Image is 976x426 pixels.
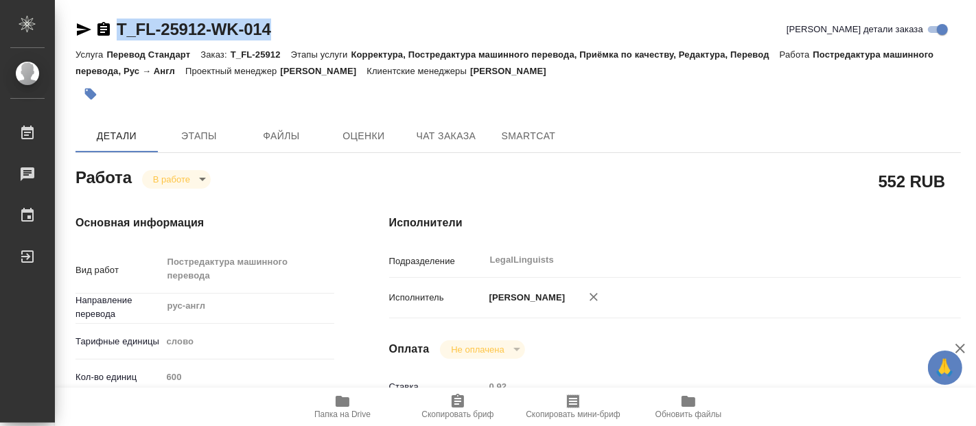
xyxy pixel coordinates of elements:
[928,351,962,385] button: 🙏
[166,128,232,145] span: Этапы
[526,410,620,419] span: Скопировать мини-бриф
[440,340,524,359] div: В работе
[75,263,162,277] p: Вид работ
[75,79,106,109] button: Добавить тэг
[95,21,112,38] button: Скопировать ссылку
[389,215,961,231] h4: Исполнители
[75,294,162,321] p: Направление перевода
[787,23,923,36] span: [PERSON_NAME] детали заказа
[933,353,957,382] span: 🙏
[631,388,746,426] button: Обновить файлы
[106,49,200,60] p: Перевод Стандарт
[280,66,367,76] p: [PERSON_NAME]
[84,128,150,145] span: Детали
[655,410,722,419] span: Обновить файлы
[485,377,914,397] input: Пустое поле
[331,128,397,145] span: Оценки
[400,388,515,426] button: Скопировать бриф
[496,128,561,145] span: SmartCat
[447,344,508,355] button: Не оплачена
[185,66,280,76] p: Проектный менеджер
[75,164,132,189] h2: Работа
[780,49,813,60] p: Работа
[351,49,779,60] p: Корректура, Постредактура машинного перевода, Приёмка по качеству, Редактура, Перевод
[285,388,400,426] button: Папка на Drive
[291,49,351,60] p: Этапы услуги
[75,370,162,384] p: Кол-во единиц
[421,410,493,419] span: Скопировать бриф
[162,330,334,353] div: слово
[314,410,371,419] span: Папка на Drive
[75,215,334,231] h4: Основная информация
[231,49,291,60] p: T_FL-25912
[389,380,485,394] p: Ставка
[117,20,271,38] a: T_FL-25912-WK-014
[367,66,470,76] p: Клиентские менеджеры
[485,291,566,305] p: [PERSON_NAME]
[389,291,485,305] p: Исполнитель
[248,128,314,145] span: Файлы
[162,367,334,387] input: Пустое поле
[389,255,485,268] p: Подразделение
[142,170,211,189] div: В работе
[200,49,230,60] p: Заказ:
[879,169,945,193] h2: 552 RUB
[389,341,430,357] h4: Оплата
[413,128,479,145] span: Чат заказа
[579,282,609,312] button: Удалить исполнителя
[149,174,194,185] button: В работе
[75,21,92,38] button: Скопировать ссылку для ЯМессенджера
[75,49,106,60] p: Услуга
[515,388,631,426] button: Скопировать мини-бриф
[75,335,162,348] p: Тарифные единицы
[470,66,557,76] p: [PERSON_NAME]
